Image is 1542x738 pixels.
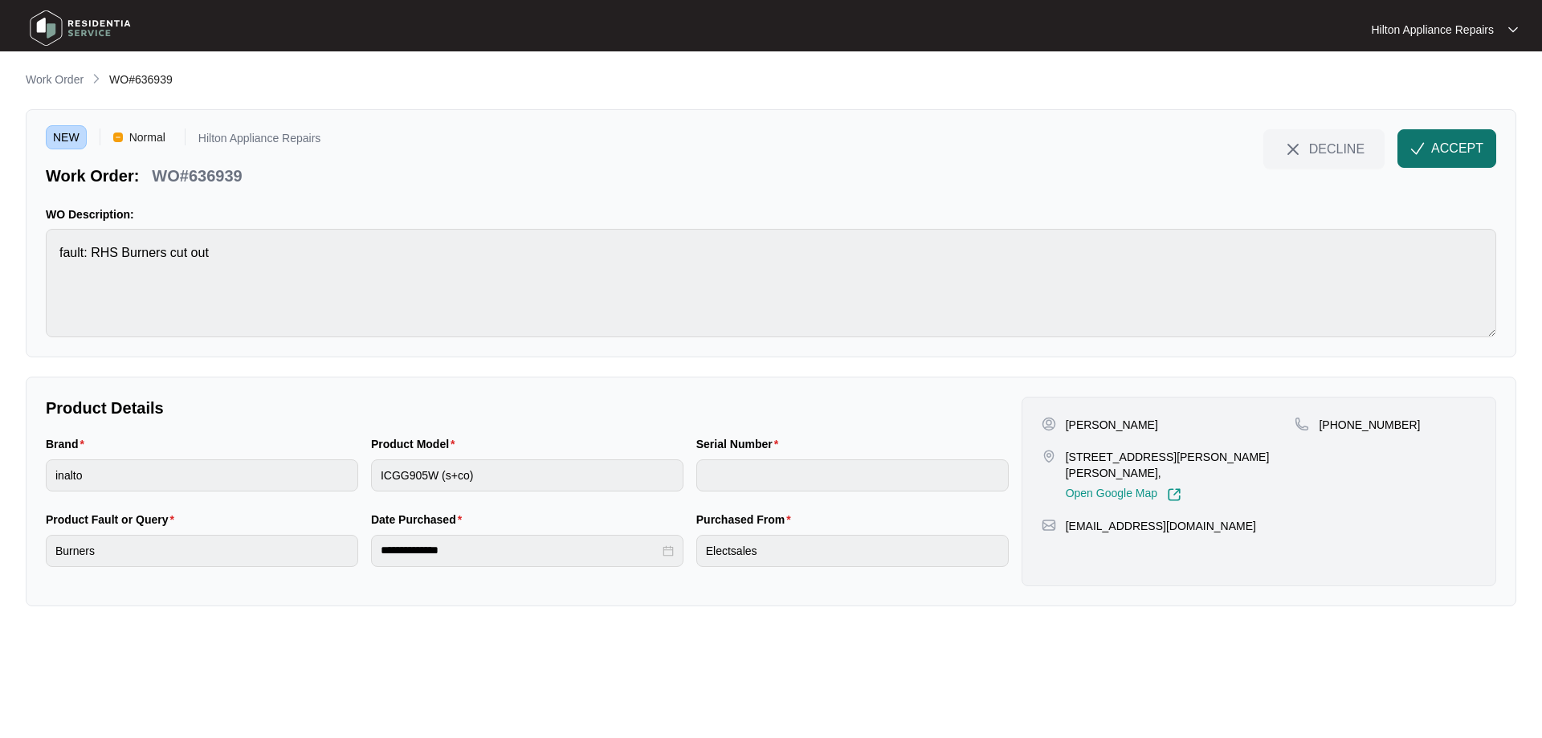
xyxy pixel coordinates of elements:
[123,125,172,149] span: Normal
[371,459,683,491] input: Product Model
[696,436,785,452] label: Serial Number
[381,542,659,559] input: Date Purchased
[1042,449,1056,463] img: map-pin
[1319,417,1420,433] p: [PHONE_NUMBER]
[696,535,1009,567] input: Purchased From
[46,397,1009,419] p: Product Details
[1410,141,1425,156] img: check-Icon
[1042,518,1056,532] img: map-pin
[22,71,87,89] a: Work Order
[24,4,137,52] img: residentia service logo
[113,133,123,142] img: Vercel Logo
[46,125,87,149] span: NEW
[1066,417,1158,433] p: [PERSON_NAME]
[46,535,358,567] input: Product Fault or Query
[1397,129,1496,168] button: check-IconACCEPT
[1066,449,1295,481] p: [STREET_ADDRESS][PERSON_NAME][PERSON_NAME],
[1167,487,1181,502] img: Link-External
[1295,417,1309,431] img: map-pin
[152,165,242,187] p: WO#636939
[46,436,91,452] label: Brand
[1263,129,1385,168] button: close-IconDECLINE
[1508,26,1518,34] img: dropdown arrow
[1066,487,1181,502] a: Open Google Map
[46,229,1496,337] textarea: fault: RHS Burners cut out
[1371,22,1494,38] p: Hilton Appliance Repairs
[46,512,181,528] label: Product Fault or Query
[46,459,358,491] input: Brand
[1431,139,1483,158] span: ACCEPT
[198,133,321,149] p: Hilton Appliance Repairs
[46,206,1496,222] p: WO Description:
[696,459,1009,491] input: Serial Number
[109,73,173,86] span: WO#636939
[696,512,798,528] label: Purchased From
[1042,417,1056,431] img: user-pin
[1309,140,1365,157] span: DECLINE
[1066,518,1256,534] p: [EMAIL_ADDRESS][DOMAIN_NAME]
[46,165,139,187] p: Work Order:
[26,71,84,88] p: Work Order
[90,72,103,85] img: chevron-right
[1283,140,1303,159] img: close-Icon
[371,512,468,528] label: Date Purchased
[371,436,462,452] label: Product Model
